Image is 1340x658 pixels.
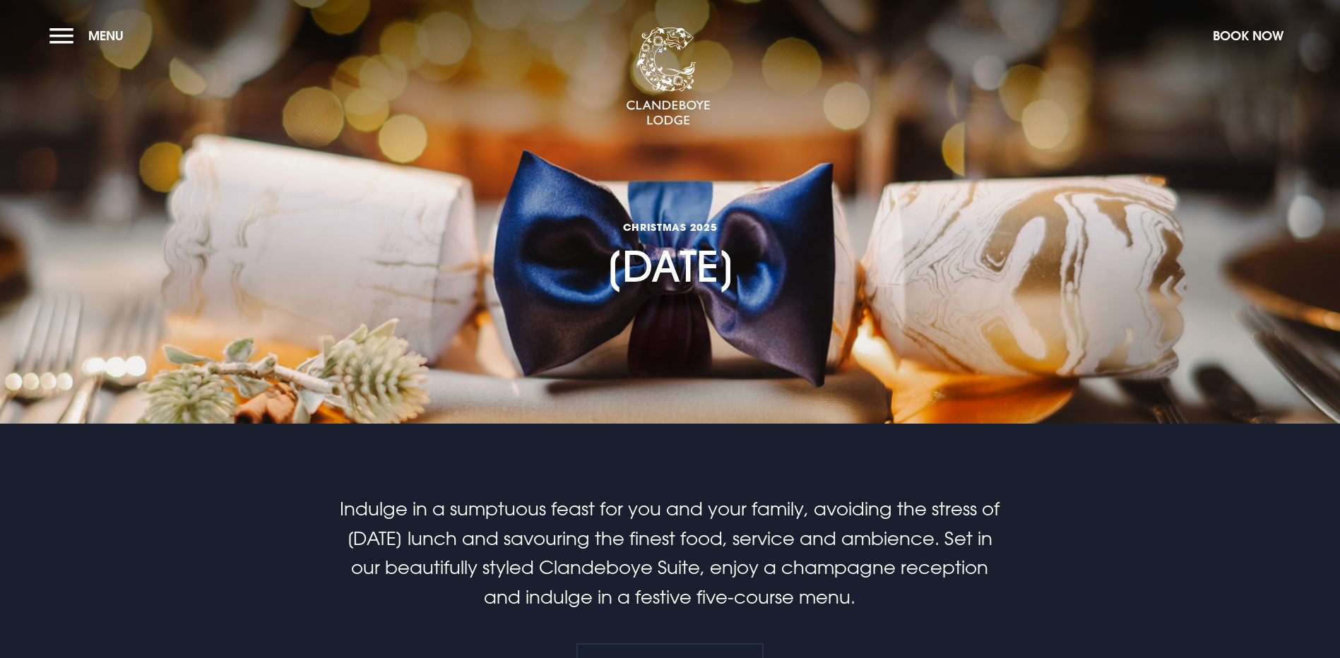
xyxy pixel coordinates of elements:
button: Menu [49,20,131,51]
span: CHRISTMAS 2025 [605,220,735,234]
button: Book Now [1206,20,1291,51]
h1: [DATE] [605,139,735,292]
p: Indulge in a sumptuous feast for you and your family, avoiding the stress of [DATE] lunch and sav... [333,494,1006,611]
img: Clandeboye Lodge [626,28,711,126]
span: Menu [88,28,124,44]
